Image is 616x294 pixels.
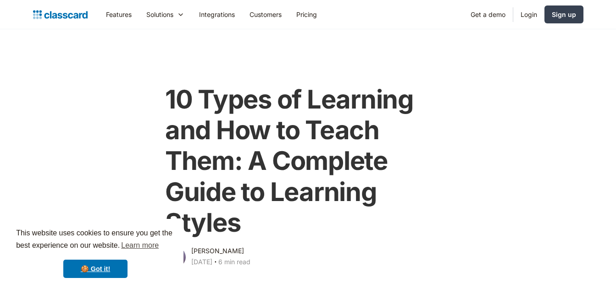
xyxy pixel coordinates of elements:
[16,228,175,252] span: This website uses cookies to ensure you get the best experience on our website.
[513,4,544,25] a: Login
[289,4,324,25] a: Pricing
[218,256,250,267] div: 6 min read
[552,10,576,19] div: Sign up
[33,8,88,21] a: home
[7,219,183,287] div: cookieconsent
[242,4,289,25] a: Customers
[146,10,173,19] div: Solutions
[191,256,212,267] div: [DATE]
[99,4,139,25] a: Features
[544,5,583,23] a: Sign up
[463,4,513,25] a: Get a demo
[139,4,192,25] div: Solutions
[191,245,244,256] div: [PERSON_NAME]
[120,239,160,252] a: learn more about cookies
[212,256,218,269] div: ‧
[165,84,451,238] h1: 10 Types of Learning and How to Teach Them: A Complete Guide to Learning Styles
[63,260,128,278] a: dismiss cookie message
[192,4,242,25] a: Integrations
